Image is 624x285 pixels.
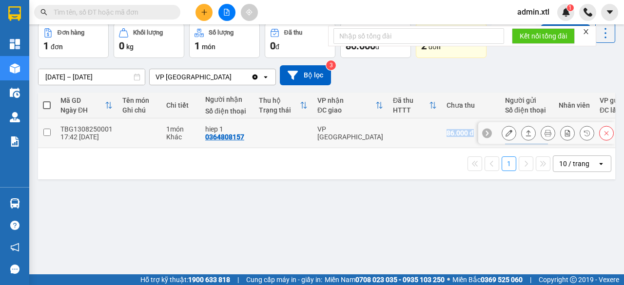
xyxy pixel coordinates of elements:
[583,28,589,35] span: close
[447,101,495,109] div: Chưa thu
[114,23,184,58] button: Khối lượng0kg
[388,93,442,118] th: Toggle SortBy
[241,4,258,21] button: aim
[452,274,523,285] span: Miền Bắc
[205,107,249,115] div: Số điện thoại
[205,95,249,103] div: Người nhận
[270,40,275,52] span: 0
[521,126,536,140] div: Giao hàng
[429,43,441,51] span: đơn
[262,73,270,81] svg: open
[205,125,249,133] div: hiep 1
[530,274,531,285] span: |
[60,96,105,104] div: Mã GD
[259,106,300,114] div: Trạng thái
[505,121,549,137] div: Hiệp Test ố dè haha- Update
[254,93,312,118] th: Toggle SortBy
[259,96,300,104] div: Thu hộ
[568,4,572,11] span: 1
[60,133,113,141] div: 17:42 [DATE]
[275,43,279,51] span: đ
[205,133,244,141] div: 0364808157
[505,96,549,104] div: Người gửi
[567,4,574,11] sup: 1
[317,125,383,141] div: VP [GEOGRAPHIC_DATA]
[393,106,429,114] div: HTTT
[421,40,427,52] span: 2
[317,96,375,104] div: VP nhận
[251,73,259,81] svg: Clear value
[481,276,523,284] strong: 0369 525 060
[393,96,429,104] div: Đã thu
[559,101,590,109] div: Nhân viên
[10,112,20,122] img: warehouse-icon
[10,63,20,74] img: warehouse-icon
[119,40,124,52] span: 0
[8,6,21,21] img: logo-vxr
[502,126,516,140] div: Sửa đơn hàng
[447,278,450,282] span: ⚪️
[246,9,253,16] span: aim
[605,8,614,17] span: caret-down
[43,40,49,52] span: 1
[505,106,549,114] div: Số điện thoại
[188,276,230,284] strong: 1900 633 818
[584,8,592,17] img: phone-icon
[201,9,208,16] span: plus
[58,29,84,36] div: Đơn hàng
[195,4,213,21] button: plus
[502,156,516,171] button: 1
[122,96,156,104] div: Tên món
[126,43,134,51] span: kg
[60,106,105,114] div: Ngày ĐH
[325,274,445,285] span: Miền Nam
[265,23,335,58] button: Đã thu0đ
[122,106,156,114] div: Ghi chú
[520,31,567,41] span: Kết nối tổng đài
[10,265,19,274] span: message
[10,39,20,49] img: dashboard-icon
[156,72,232,82] div: VP [GEOGRAPHIC_DATA]
[333,28,504,44] input: Nhập số tổng đài
[166,125,195,133] div: 1 món
[51,43,63,51] span: đơn
[346,40,375,52] span: 86.000
[218,4,235,21] button: file-add
[601,4,618,21] button: caret-down
[280,65,331,85] button: Bộ lọc
[559,159,589,169] div: 10 / trang
[326,60,336,70] sup: 3
[570,276,577,283] span: copyright
[597,160,605,168] svg: open
[40,9,47,16] span: search
[237,274,239,285] span: |
[39,69,145,85] input: Select a date range.
[317,106,375,114] div: ĐC giao
[246,274,322,285] span: Cung cấp máy in - giấy in:
[38,23,109,58] button: Đơn hàng1đơn
[223,9,230,16] span: file-add
[166,133,195,141] div: Khác
[140,274,230,285] span: Hỗ trợ kỹ thuật:
[166,101,195,109] div: Chi tiết
[209,29,234,36] div: Số lượng
[133,29,163,36] div: Khối lượng
[284,29,302,36] div: Đã thu
[10,198,20,209] img: warehouse-icon
[233,72,234,82] input: Selected VP Đà Lạt.
[10,243,19,252] span: notification
[189,23,260,58] button: Số lượng1món
[375,43,379,51] span: đ
[54,7,169,18] input: Tìm tên, số ĐT hoặc mã đơn
[509,6,557,18] span: admin.xtl
[10,136,20,147] img: solution-icon
[60,125,113,133] div: TBG1308250001
[56,93,117,118] th: Toggle SortBy
[447,129,495,137] div: 86.000 đ
[562,8,570,17] img: icon-new-feature
[202,43,215,51] span: món
[10,88,20,98] img: warehouse-icon
[195,40,200,52] span: 1
[312,93,388,118] th: Toggle SortBy
[355,276,445,284] strong: 0708 023 035 - 0935 103 250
